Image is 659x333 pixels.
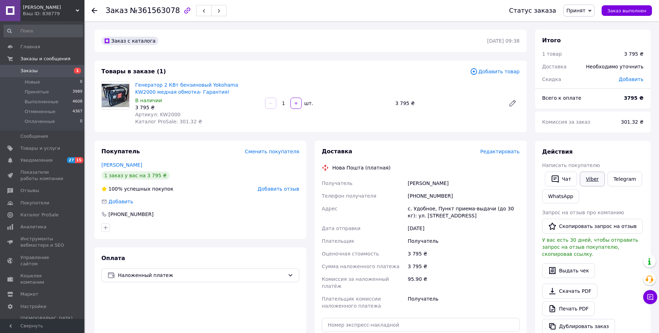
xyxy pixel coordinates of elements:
[621,119,644,125] span: 301.32 ₴
[322,276,389,289] span: Комиссия за наложенный платёж
[25,118,55,125] span: Оплаченные
[101,68,166,75] span: Товары в заказе (1)
[542,95,581,101] span: Всего к оплате
[322,180,352,186] span: Получатель
[258,186,299,192] span: Добавить отзыв
[542,76,561,82] span: Скидка
[542,219,643,234] button: Скопировать запрос на отзыв
[74,68,81,74] span: 1
[322,251,379,257] span: Оценочная стоимость
[101,162,142,168] a: [PERSON_NAME]
[542,301,595,316] a: Печать PDF
[393,98,503,108] div: 3 795 ₴
[480,149,520,154] span: Редактировать
[406,273,521,292] div: 95.90 ₴
[92,7,97,14] div: Вернуться назад
[542,284,597,298] a: Скачать PDF
[545,172,577,186] button: Чат
[23,11,84,17] div: Ваш ID: 838779
[245,149,299,154] span: Сменить покупателя
[322,264,400,269] span: Сумма наложенного платежа
[135,98,162,103] span: В наличии
[582,59,648,74] div: Необходимо уточнить
[25,79,40,85] span: Новые
[25,89,49,95] span: Принятые
[406,202,521,222] div: с. Удобное, Пункт приема-выдачи (до 30 кг): ул. [STREET_ADDRESS]
[624,50,644,57] div: 3 795 ₴
[73,99,82,105] span: 4608
[80,118,82,125] span: 0
[406,177,521,190] div: [PERSON_NAME]
[101,171,170,180] div: 1 заказ у вас на 3 795 ₴
[542,263,595,278] button: Выдать чек
[20,303,46,310] span: Настройки
[322,238,354,244] span: Плательщик
[73,109,82,115] span: 4367
[607,8,646,13] span: Заказ выполнен
[322,193,376,199] span: Телефон получателя
[406,260,521,273] div: 3 795 ₴
[566,8,585,13] span: Принят
[101,37,158,45] div: Заказ с каталога
[406,247,521,260] div: 3 795 ₴
[20,157,52,164] span: Уведомления
[542,162,600,168] span: Написать покупателю
[406,222,521,235] div: [DATE]
[20,44,40,50] span: Главная
[80,79,82,85] span: 0
[20,236,65,248] span: Инструменты вебмастера и SEO
[135,104,259,111] div: 3 795 ₴
[20,273,65,285] span: Кошелек компании
[406,292,521,312] div: Получатель
[20,56,70,62] span: Заказы и сообщения
[542,148,573,155] span: Действия
[542,237,638,257] span: У вас есть 30 дней, чтобы отправить запрос на отзыв покупателю, скопировав ссылку.
[20,212,58,218] span: Каталог ProSale
[542,210,624,215] span: Запрос на отзыв про компанию
[25,109,55,115] span: Отмененные
[101,255,125,261] span: Оплата
[331,164,392,171] div: Нова Пошта (платная)
[106,6,128,15] span: Заказ
[20,68,38,74] span: Заказы
[322,148,352,155] span: Доставка
[608,172,642,186] a: Telegram
[101,148,140,155] span: Покупатель
[406,190,521,202] div: [PHONE_NUMBER]
[624,95,644,101] b: 3795 ₴
[130,6,180,15] span: №361563078
[542,189,579,203] a: WhatsApp
[542,64,566,69] span: Доставка
[406,235,521,247] div: Получатель
[67,157,75,163] span: 27
[20,200,49,206] span: Покупатели
[506,96,520,110] a: Редактировать
[20,169,65,182] span: Показатели работы компании
[135,119,202,124] span: Каталог ProSale: 301.32 ₴
[108,186,123,192] span: 100%
[302,100,314,107] div: шт.
[23,4,76,11] span: Адамекс
[643,290,657,304] button: Чат с покупателем
[118,271,285,279] span: Наложенный платеж
[322,206,337,211] span: Адрес
[20,254,65,267] span: Управление сайтом
[20,187,39,194] span: Отзывы
[75,157,83,163] span: 15
[542,51,562,57] span: 1 товар
[322,318,520,332] input: Номер экспресс-накладной
[542,37,561,44] span: Итого
[25,99,58,105] span: Выполненные
[73,89,82,95] span: 3989
[4,25,83,37] input: Поиск
[542,119,590,125] span: Комиссия за заказ
[580,172,604,186] a: Viber
[102,84,129,107] img: Генератор 2 КВт бензиновый Yokohama KW2000 медная обмотка- Гарантия!
[322,226,360,231] span: Дата отправки
[487,38,520,44] time: [DATE] 09:38
[509,7,556,14] div: Статус заказа
[470,68,520,75] span: Добавить товар
[619,76,644,82] span: Добавить
[135,112,181,117] span: Артикул: KW2000
[108,199,133,204] span: Добавить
